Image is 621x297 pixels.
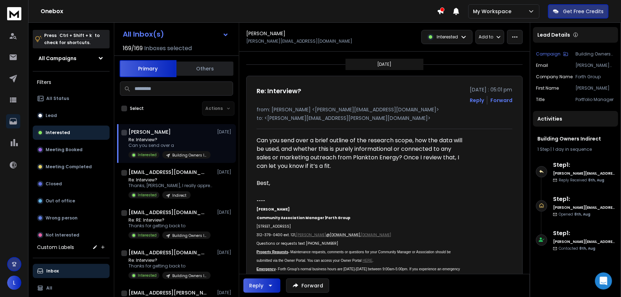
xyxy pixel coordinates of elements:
[575,97,615,102] p: Portfolio Manager
[33,108,110,123] button: Lead
[537,147,614,152] div: |
[470,97,484,104] button: Reply
[7,276,21,290] span: L
[33,77,110,87] h3: Filters
[595,272,612,290] div: Open Intercom Messenger
[46,198,75,204] p: Out of office
[536,63,548,68] p: Email
[536,51,561,57] p: Campaign
[46,130,70,136] p: Interested
[257,179,270,187] font: Best,
[378,62,392,67] p: [DATE]
[588,177,604,183] span: 8th, Aug
[58,31,93,39] span: Ctrl + Shift + k
[361,232,391,238] a: [DOMAIN_NAME]
[138,233,157,238] p: Interested
[120,60,177,77] button: Primary
[559,177,604,183] p: Reply Received
[363,259,373,262] a: HERE
[575,63,615,68] p: [PERSON_NAME][EMAIL_ADDRESS][DOMAIN_NAME]
[579,246,595,251] span: 8th, Aug
[41,7,437,16] h1: Onebox
[246,30,285,37] h1: [PERSON_NAME]
[172,233,206,238] p: Building Owners Indirect
[117,27,235,41] button: All Inbox(s)
[130,106,144,111] label: Select
[257,106,512,113] p: from: [PERSON_NAME] <[PERSON_NAME][EMAIL_ADDRESS][DOMAIN_NAME]>
[249,282,263,289] div: Reply
[479,34,493,40] p: Add to
[7,7,21,20] img: logo
[138,192,157,198] p: Interested
[217,250,233,255] p: [DATE]
[553,161,615,169] h6: Step 1 :
[257,115,512,122] p: to: <[PERSON_NAME][EMAIL_ADDRESS][PERSON_NAME][DOMAIN_NAME]>
[46,147,83,153] p: Meeting Booked
[38,55,77,62] h1: All Campaigns
[44,32,100,46] p: Press to check for shortcuts.
[257,198,265,203] font: ----
[33,160,110,174] button: Meeting Completed
[257,207,326,221] font: [PERSON_NAME] Community Association Manager |
[575,74,615,80] p: Forth Group
[257,250,288,254] u: Property Requests
[128,209,207,216] h1: [EMAIL_ADDRESS][DOMAIN_NAME]
[533,111,618,127] div: Activities
[246,38,352,44] p: [PERSON_NAME][EMAIL_ADDRESS][DOMAIN_NAME]
[128,137,211,143] p: Re: Interview?
[326,232,360,238] font: @[DOMAIN_NAME]
[128,177,214,183] p: Re: Interview?
[473,8,514,15] p: My Workspace
[217,210,233,215] p: [DATE]
[490,97,512,104] div: Forward
[33,264,110,278] button: Inbox
[553,205,615,210] h6: [PERSON_NAME][EMAIL_ADDRESS][PERSON_NAME][DOMAIN_NAME]
[123,31,164,38] h1: All Inbox(s)
[373,259,374,262] span: .
[46,113,57,118] p: Lead
[217,169,233,175] p: [DATE]
[46,268,59,274] p: Inbox
[548,4,609,18] button: Get Free Credits
[437,34,458,40] p: Interested
[537,146,549,152] span: 1 Step
[128,169,207,176] h1: [EMAIL_ADDRESS][DOMAIN_NAME]
[128,249,207,256] h1: [EMAIL_ADDRESS][DOMAIN_NAME]
[243,279,280,293] button: Reply
[575,51,615,57] p: Building Owners Indirect
[537,31,570,38] p: Lead Details
[575,85,615,91] p: [PERSON_NAME]
[33,281,110,295] button: All
[257,267,461,288] span: - Forth Group's normal business hours are [DATE]-[DATE] between 9:00am-5:00pm. If you experience ...
[217,129,233,135] p: [DATE]
[123,44,143,53] span: 169 / 169
[33,228,110,242] button: Not Interested
[128,217,211,223] p: Re: RE: Interview?
[128,263,211,269] p: Thanks for getting back to
[37,244,74,251] h3: Custom Labels
[172,193,186,198] p: Indirect
[217,290,233,296] p: [DATE]
[559,246,595,251] p: Contacted
[536,51,568,57] button: Campaign
[296,232,360,238] a: [PERSON_NAME]@[DOMAIN_NAME]
[257,250,452,262] span: Maintenance requests, comments or questions for your Community Manager or Association should be s...
[46,285,52,291] p: All
[46,164,92,170] p: Meeting Completed
[33,143,110,157] button: Meeting Booked
[46,215,78,221] p: Wrong person
[46,232,79,238] p: Not Interested
[536,74,573,80] p: Company Name
[257,241,338,246] span: Questions or requests text [PHONE_NUMBER]
[33,126,110,140] button: Interested
[257,267,276,271] u: Emergency
[33,51,110,65] button: All Campaigns
[128,258,211,263] p: Re: Interview?
[138,273,157,278] p: Interested
[537,135,614,142] h1: Building Owners Indirect
[563,8,604,15] p: Get Free Credits
[177,61,233,76] button: Others
[574,212,590,217] span: 8th, Aug
[128,143,211,148] p: Can you send over a
[286,279,329,293] button: Forward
